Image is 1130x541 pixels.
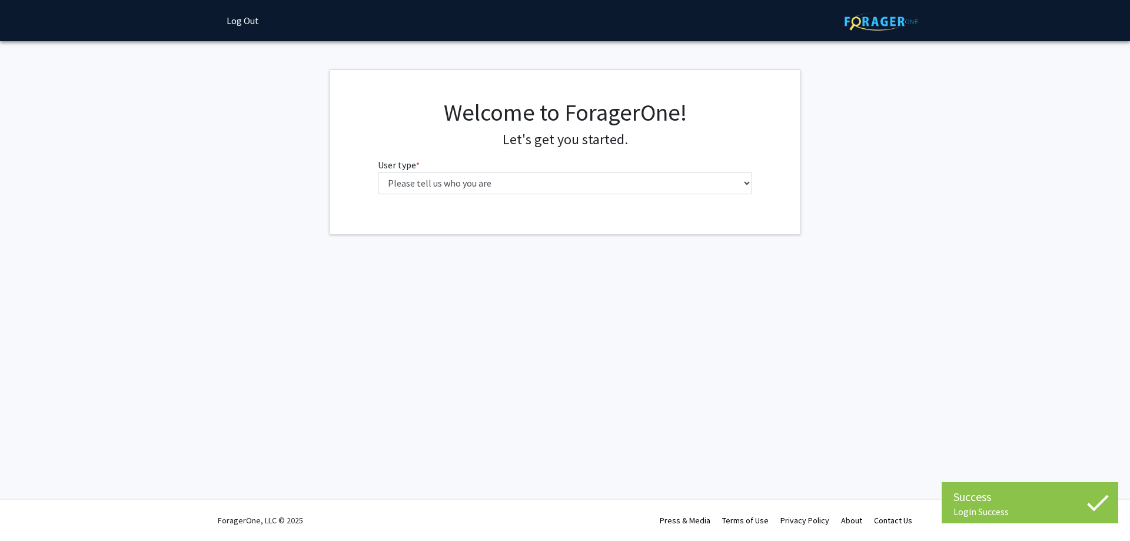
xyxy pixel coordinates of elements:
[378,131,753,148] h4: Let's get you started.
[953,506,1106,517] div: Login Success
[722,515,769,526] a: Terms of Use
[841,515,862,526] a: About
[218,500,303,541] div: ForagerOne, LLC © 2025
[845,12,918,31] img: ForagerOne Logo
[378,158,420,172] label: User type
[660,515,710,526] a: Press & Media
[378,98,753,127] h1: Welcome to ForagerOne!
[953,488,1106,506] div: Success
[874,515,912,526] a: Contact Us
[780,515,829,526] a: Privacy Policy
